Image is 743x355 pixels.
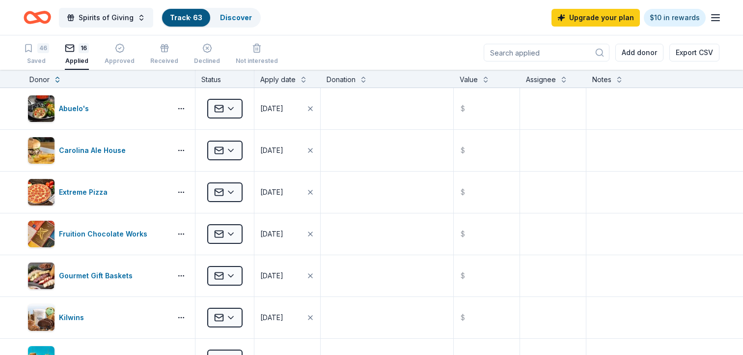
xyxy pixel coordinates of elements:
button: Track· 63Discover [161,8,261,28]
button: [DATE] [254,213,320,255]
button: Spirits of Giving [59,8,153,28]
button: Image for Extreme PizzaExtreme Pizza [28,178,167,206]
button: 16Applied [65,39,89,70]
div: Apply date [260,74,296,86]
div: 16 [79,43,89,53]
button: [DATE] [254,297,320,338]
div: Received [150,57,178,65]
img: Image for Gourmet Gift Baskets [28,263,55,289]
div: Declined [194,57,220,65]
div: Fruition Chocolate Works [59,228,151,240]
div: Status [195,70,254,88]
div: [DATE] [260,103,283,115]
button: [DATE] [254,88,320,129]
img: Image for Extreme Pizza [28,179,55,206]
div: [DATE] [260,186,283,198]
img: Image for Carolina Ale House [28,137,55,164]
img: Image for Kilwins [28,304,55,331]
button: [DATE] [254,130,320,171]
button: Image for KilwinsKilwins [28,304,167,331]
div: 46 [37,43,49,53]
div: [DATE] [260,312,283,324]
div: Notes [592,74,611,86]
button: Add donor [615,44,663,61]
div: Value [460,74,478,86]
div: Saved [24,57,49,65]
div: Abuelo's [59,103,93,115]
a: Discover [220,13,252,22]
div: Not interested [236,57,278,65]
a: Upgrade your plan [551,9,640,27]
div: Donor [29,74,50,86]
a: Home [24,6,51,29]
button: Export CSV [669,44,719,61]
button: [DATE] [254,255,320,296]
div: Extreme Pizza [59,186,111,198]
div: Gourmet Gift Baskets [59,270,137,282]
div: Approved [105,57,135,65]
button: Image for Fruition Chocolate WorksFruition Chocolate Works [28,220,167,248]
button: Image for Abuelo's Abuelo's [28,95,167,122]
a: Track· 63 [170,13,202,22]
button: 46Saved [24,39,49,70]
div: [DATE] [260,228,283,240]
button: Image for Gourmet Gift BasketsGourmet Gift Baskets [28,262,167,290]
button: [DATE] [254,172,320,213]
input: Search applied [484,44,609,61]
a: $10 in rewards [644,9,706,27]
button: Not interested [236,39,278,70]
span: Spirits of Giving [79,12,134,24]
div: Applied [65,57,89,65]
button: Declined [194,39,220,70]
div: Carolina Ale House [59,145,130,156]
img: Image for Abuelo's [28,95,55,122]
button: Received [150,39,178,70]
button: Approved [105,39,135,70]
div: [DATE] [260,270,283,282]
div: [DATE] [260,145,283,156]
div: Kilwins [59,312,88,324]
img: Image for Fruition Chocolate Works [28,221,55,247]
button: Image for Carolina Ale HouseCarolina Ale House [28,137,167,164]
div: Donation [327,74,356,86]
div: Assignee [526,74,556,86]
